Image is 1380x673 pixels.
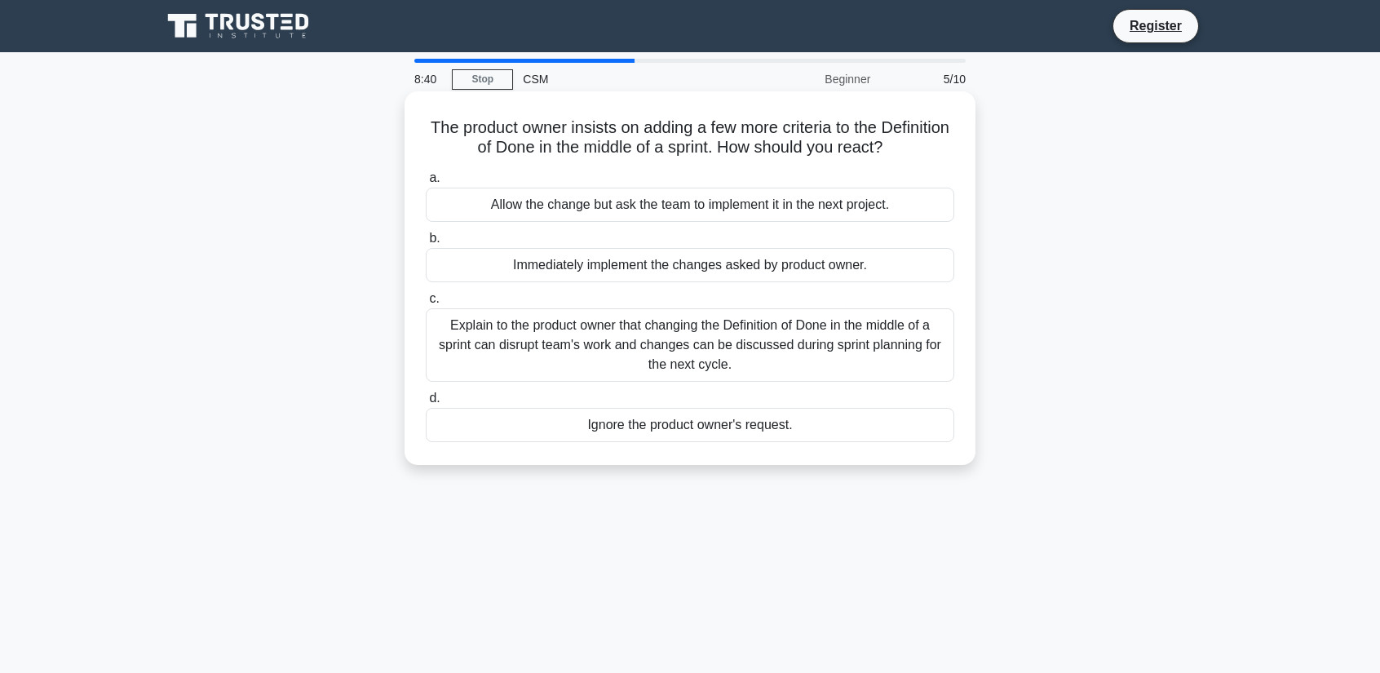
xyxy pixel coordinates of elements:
[426,308,954,382] div: Explain to the product owner that changing the Definition of Done in the middle of a sprint can d...
[426,188,954,222] div: Allow the change but ask the team to implement it in the next project.
[426,248,954,282] div: Immediately implement the changes asked by product owner.
[1120,15,1192,36] a: Register
[429,170,440,184] span: a.
[429,391,440,405] span: d.
[452,69,513,90] a: Stop
[429,291,439,305] span: c.
[424,117,956,158] h5: The product owner insists on adding a few more criteria to the Definition of Done in the middle o...
[426,408,954,442] div: Ignore the product owner's request.
[880,63,975,95] div: 5/10
[405,63,452,95] div: 8:40
[513,63,737,95] div: CSM
[429,231,440,245] span: b.
[737,63,880,95] div: Beginner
